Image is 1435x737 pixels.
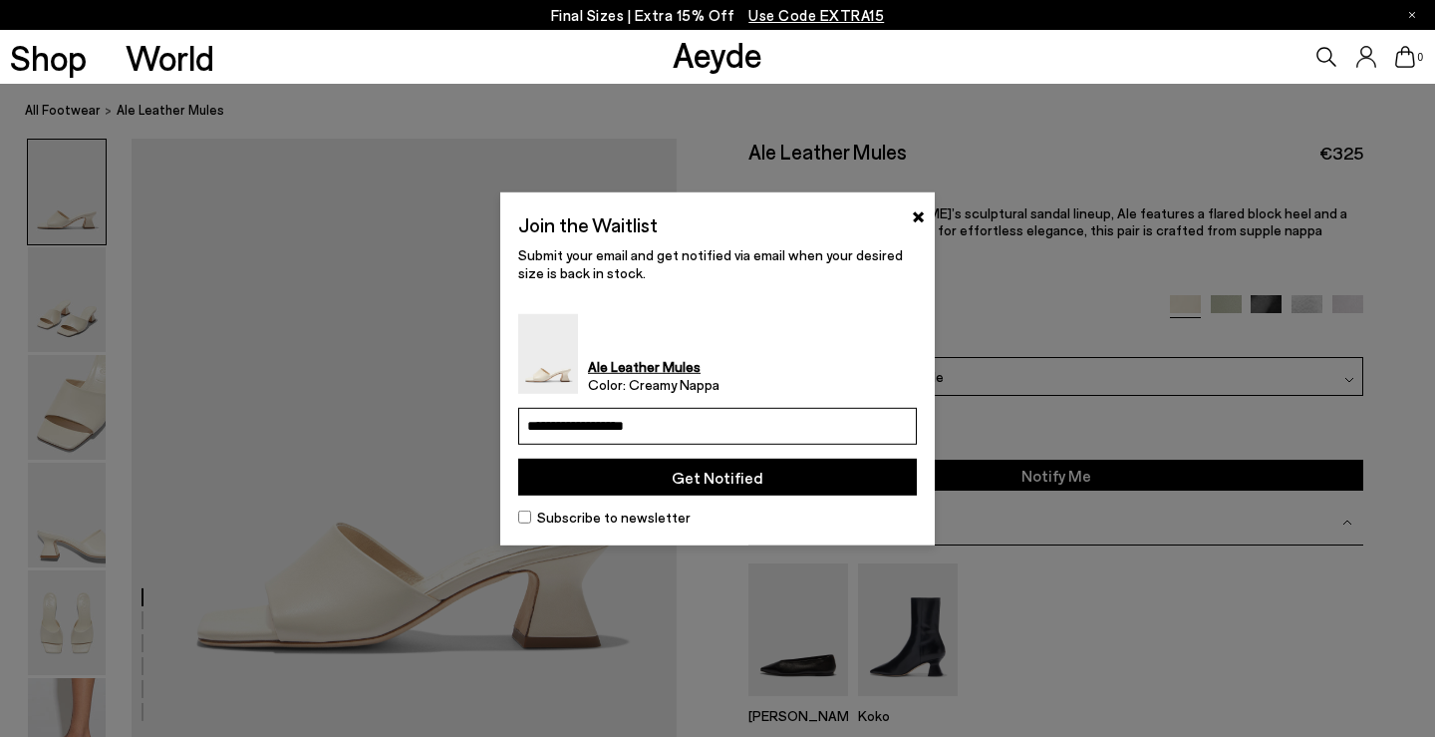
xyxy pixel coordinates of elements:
[588,376,719,394] span: Color: Creamy Nappa
[588,357,719,375] strong: Ale Leather Mules
[551,3,885,28] p: Final Sizes | Extra 15% Off
[518,209,658,237] h2: Join the Waitlist
[1395,46,1415,68] a: 0
[518,507,917,528] label: Subscribe to newsletter
[518,511,531,524] input: Subscribe to newsletter
[518,314,578,394] img: Ale Leather Mules
[1415,52,1425,63] span: 0
[673,33,762,75] a: Aeyde
[748,6,884,24] span: Navigate to /collections/ss25-final-sizes
[912,201,925,225] button: ×
[518,459,917,496] button: Get Notified
[126,40,214,75] a: World
[518,245,917,281] p: Submit your email and get notified via email when your desired size is back in stock.
[10,40,87,75] a: Shop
